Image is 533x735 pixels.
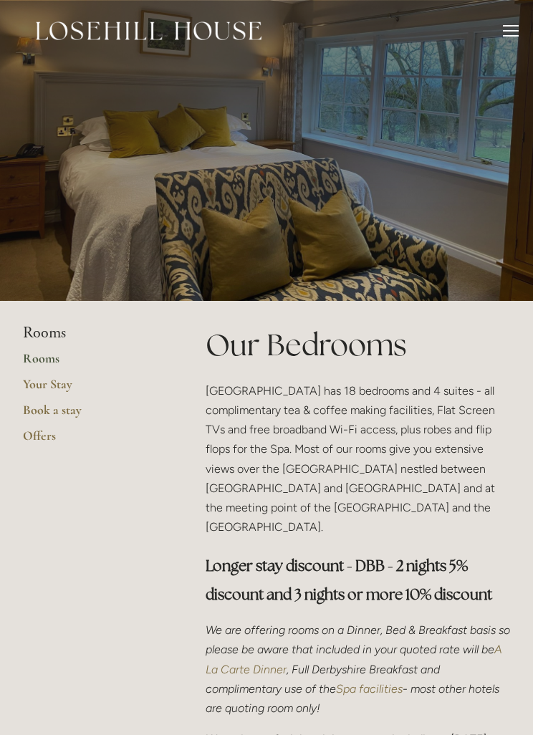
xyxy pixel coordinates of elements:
a: Rooms [23,350,160,376]
a: A La Carte Dinner [206,643,505,676]
p: [GEOGRAPHIC_DATA] has 18 bedrooms and 4 suites - all complimentary tea & coffee making facilities... [206,381,510,537]
h1: Our Bedrooms [206,324,510,366]
a: Your Stay [23,376,160,402]
a: Offers [23,428,160,453]
a: Book a stay [23,402,160,428]
em: We are offering rooms on a Dinner, Bed & Breakfast basis so please be aware that included in your... [206,623,513,656]
a: Spa facilities [336,682,403,696]
em: , Full Derbyshire Breakfast and complimentary use of the [206,663,443,696]
img: Losehill House [36,21,261,40]
strong: Longer stay discount - DBB - 2 nights 5% discount and 3 nights or more 10% discount [206,556,492,604]
li: Rooms [23,324,160,342]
